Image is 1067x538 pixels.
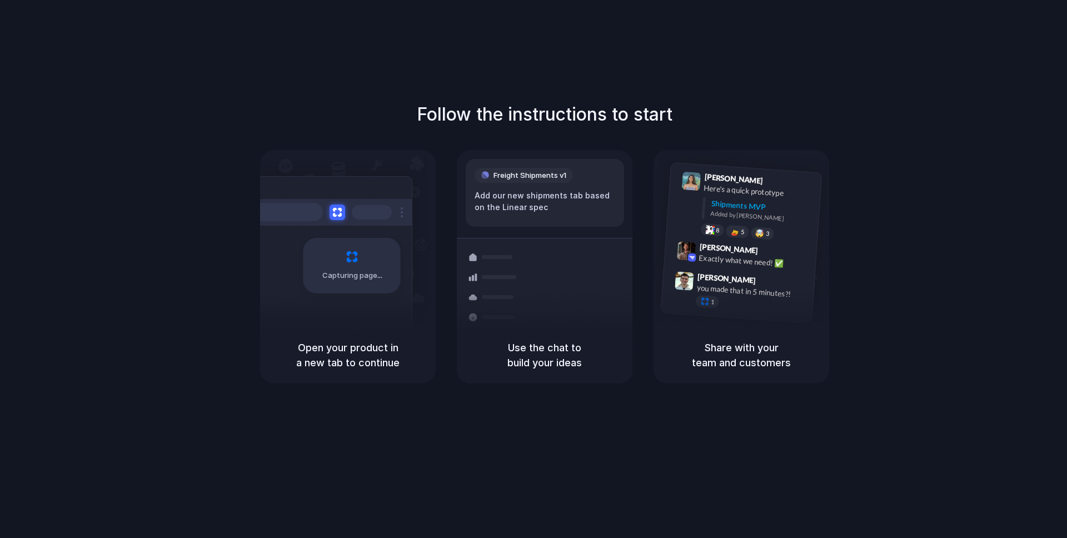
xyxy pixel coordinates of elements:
h1: Follow the instructions to start [417,101,672,128]
span: Freight Shipments v1 [493,170,566,181]
span: [PERSON_NAME] [699,240,758,256]
h5: Open your product in a new tab to continue [273,340,422,370]
div: Added by [PERSON_NAME] [710,208,812,225]
span: 9:42 AM [761,246,784,259]
span: 8 [716,227,720,233]
span: 1 [711,298,715,305]
span: 9:47 AM [759,276,782,289]
div: Exactly what we need! ✅ [699,252,810,271]
span: 5 [741,228,745,235]
div: Add our new shipments tab based on the Linear spec [475,190,615,213]
span: [PERSON_NAME] [697,270,756,286]
div: Shipments MVP [711,197,814,216]
span: [PERSON_NAME] [704,171,763,187]
div: Here's a quick prototype [704,182,815,201]
span: 3 [766,230,770,236]
span: Capturing page [322,270,384,281]
div: 🤯 [755,229,765,237]
h5: Share with your team and customers [667,340,816,370]
div: you made that in 5 minutes?! [696,282,807,301]
h5: Use the chat to build your ideas [470,340,619,370]
span: 9:41 AM [766,176,789,189]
